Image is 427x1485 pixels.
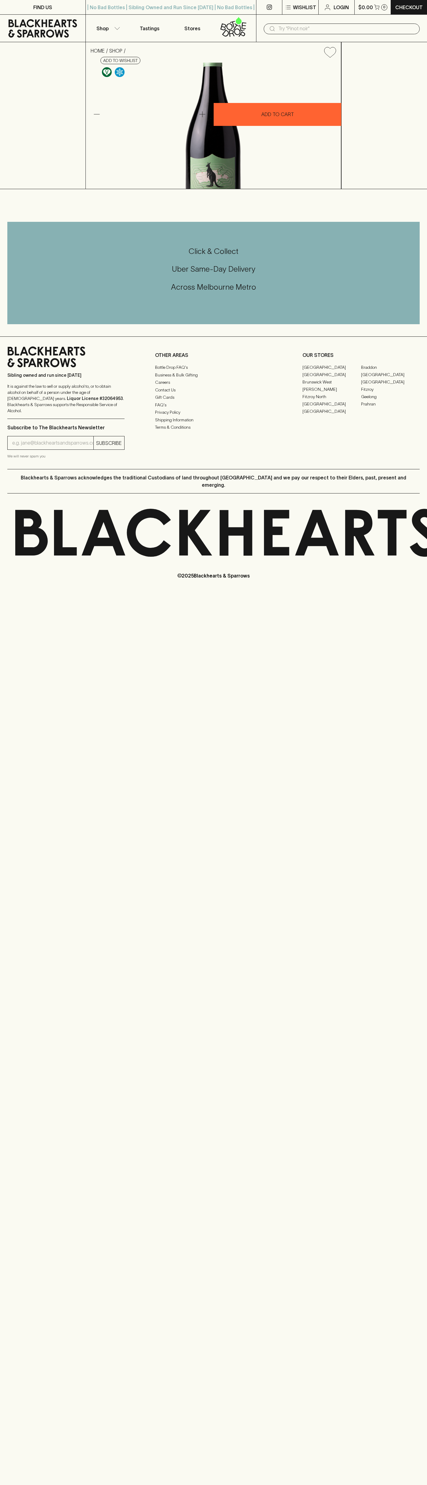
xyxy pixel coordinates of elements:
p: FIND US [33,4,52,11]
p: We will never spam you [7,453,125,459]
a: Careers [155,379,272,386]
a: [GEOGRAPHIC_DATA] [361,371,420,378]
a: [GEOGRAPHIC_DATA] [302,408,361,415]
img: 41212.png [86,63,341,189]
a: Made without the use of any animal products. [100,66,113,79]
button: ADD TO CART [214,103,341,126]
a: Contact Us [155,386,272,394]
a: SHOP [109,48,122,53]
strong: Liquor License #32064953 [67,396,123,401]
p: Subscribe to The Blackhearts Newsletter [7,424,125,431]
p: OTHER AREAS [155,351,272,359]
a: [GEOGRAPHIC_DATA] [302,371,361,378]
button: Shop [86,15,128,42]
a: Braddon [361,364,420,371]
p: Shop [96,25,109,32]
h5: Click & Collect [7,246,420,256]
p: Sibling owned and run since [DATE] [7,372,125,378]
button: SUBSCRIBE [94,436,124,449]
p: 0 [383,5,385,9]
p: Tastings [140,25,159,32]
p: OUR STORES [302,351,420,359]
a: FAQ's [155,401,272,409]
p: SUBSCRIBE [96,439,122,447]
p: Checkout [395,4,423,11]
p: Stores [184,25,200,32]
p: ADD TO CART [261,111,294,118]
img: Chilled Red [115,67,125,77]
a: Privacy Policy [155,409,272,416]
a: Business & Bulk Gifting [155,371,272,379]
p: Login [334,4,349,11]
a: Fitzroy [361,386,420,393]
a: Stores [171,15,214,42]
a: Prahran [361,400,420,408]
a: Fitzroy North [302,393,361,400]
input: e.g. jane@blackheartsandsparrows.com.au [12,438,93,448]
p: Wishlist [293,4,316,11]
p: It is against the law to sell or supply alcohol to, or to obtain alcohol on behalf of a person un... [7,383,125,414]
img: Vegan [102,67,112,77]
button: Add to wishlist [100,57,140,64]
input: Try "Pinot noir" [278,24,415,34]
a: Shipping Information [155,416,272,424]
div: Call to action block [7,222,420,324]
a: Brunswick West [302,378,361,386]
a: Geelong [361,393,420,400]
h5: Uber Same-Day Delivery [7,264,420,274]
a: Bottle Drop FAQ's [155,364,272,371]
a: [GEOGRAPHIC_DATA] [302,400,361,408]
p: Blackhearts & Sparrows acknowledges the traditional Custodians of land throughout [GEOGRAPHIC_DAT... [12,474,415,489]
a: HOME [91,48,105,53]
a: Terms & Conditions [155,424,272,431]
a: Gift Cards [155,394,272,401]
button: Add to wishlist [322,45,338,60]
p: $0.00 [358,4,373,11]
h5: Across Melbourne Metro [7,282,420,292]
a: [GEOGRAPHIC_DATA] [302,364,361,371]
a: Tastings [128,15,171,42]
a: [PERSON_NAME] [302,386,361,393]
a: [GEOGRAPHIC_DATA] [361,378,420,386]
a: Wonderful as is, but a slight chill will enhance the aromatics and give it a beautiful crunch. [113,66,126,79]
